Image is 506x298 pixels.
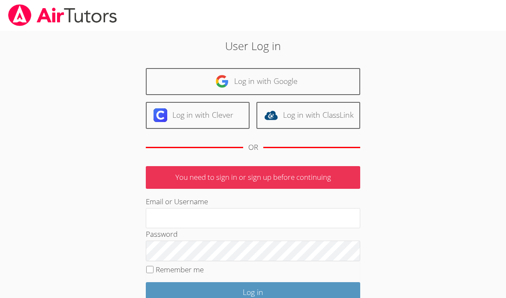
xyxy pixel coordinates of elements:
[154,108,167,122] img: clever-logo-6eab21bc6e7a338710f1a6ff85c0baf02591cd810cc4098c63d3a4b26e2feb20.svg
[7,4,118,26] img: airtutors_banner-c4298cdbf04f3fff15de1276eac7730deb9818008684d7c2e4769d2f7ddbe033.png
[156,265,204,274] label: Remember me
[146,197,208,206] label: Email or Username
[264,108,278,122] img: classlink-logo-d6bb404cc1216ec64c9a2012d9dc4662098be43eaf13dc465df04b49fa7ab582.svg
[146,229,178,239] label: Password
[256,102,360,129] a: Log in with ClassLink
[215,74,229,88] img: google-logo-50288ca7cdecda66e5e0955fdab243c47b7ad437acaf1139b6f446037453330a.svg
[146,102,250,129] a: Log in with Clever
[146,166,360,189] p: You need to sign in or sign up before continuing
[248,141,258,154] div: OR
[146,68,360,95] a: Log in with Google
[116,38,389,54] h2: User Log in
